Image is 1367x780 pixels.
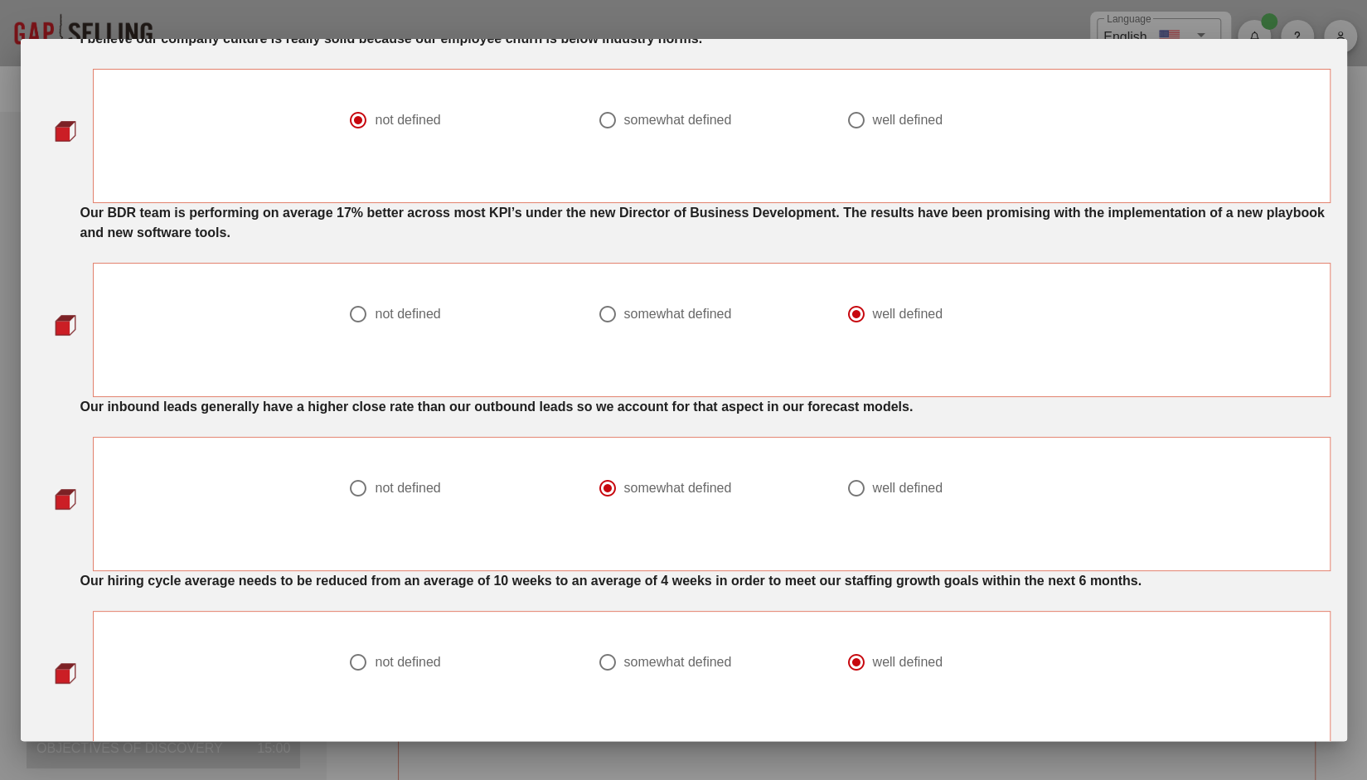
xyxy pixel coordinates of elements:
div: well defined [872,480,943,497]
div: not defined [375,480,440,497]
strong: Our inbound leads generally have a higher close rate than our outbound leads so we account for th... [80,400,914,414]
strong: Our hiring cycle average needs to be reduced from an average of 10 weeks to an average of 4 weeks... [80,574,1142,588]
div: well defined [872,306,943,322]
img: question-bullet-actve.png [55,662,76,684]
div: not defined [375,654,440,671]
div: somewhat defined [623,112,731,128]
div: well defined [872,654,943,671]
div: somewhat defined [623,654,731,671]
div: not defined [375,306,440,322]
div: somewhat defined [623,480,731,497]
strong: I believe our company culture is really solid because our employee churn is below industry norms. [80,31,702,46]
div: well defined [872,112,943,128]
img: question-bullet-actve.png [55,314,76,336]
img: question-bullet-actve.png [55,120,76,142]
div: not defined [375,112,440,128]
div: somewhat defined [623,306,731,322]
img: question-bullet-actve.png [55,488,76,510]
strong: Our BDR team is performing on average 17% better across most KPI’s under the new Director of Busi... [80,206,1325,240]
